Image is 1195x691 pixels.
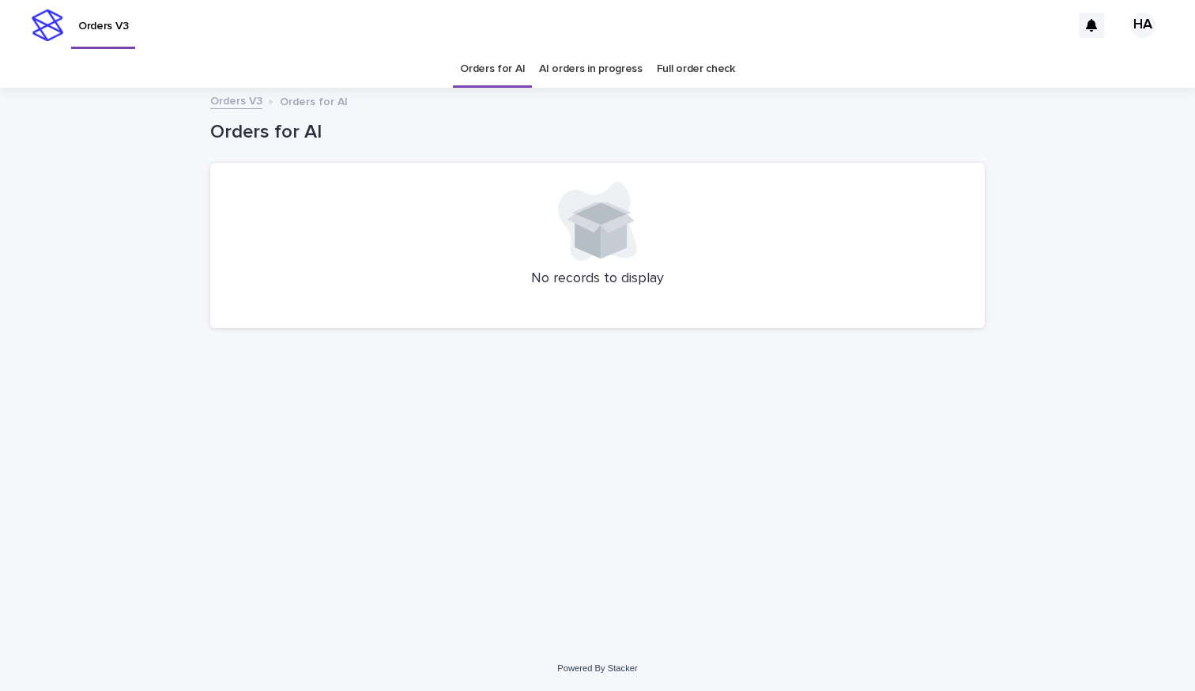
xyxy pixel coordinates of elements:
a: AI orders in progress [539,51,643,88]
p: No records to display [229,270,966,288]
a: Powered By Stacker [557,663,637,673]
a: Full order check [657,51,735,88]
p: Orders for AI [280,92,348,109]
h1: Orders for AI [210,121,985,144]
img: stacker-logo-s-only.png [32,9,63,41]
div: HA [1130,13,1155,38]
a: Orders for AI [460,51,525,88]
a: Orders V3 [210,91,262,109]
